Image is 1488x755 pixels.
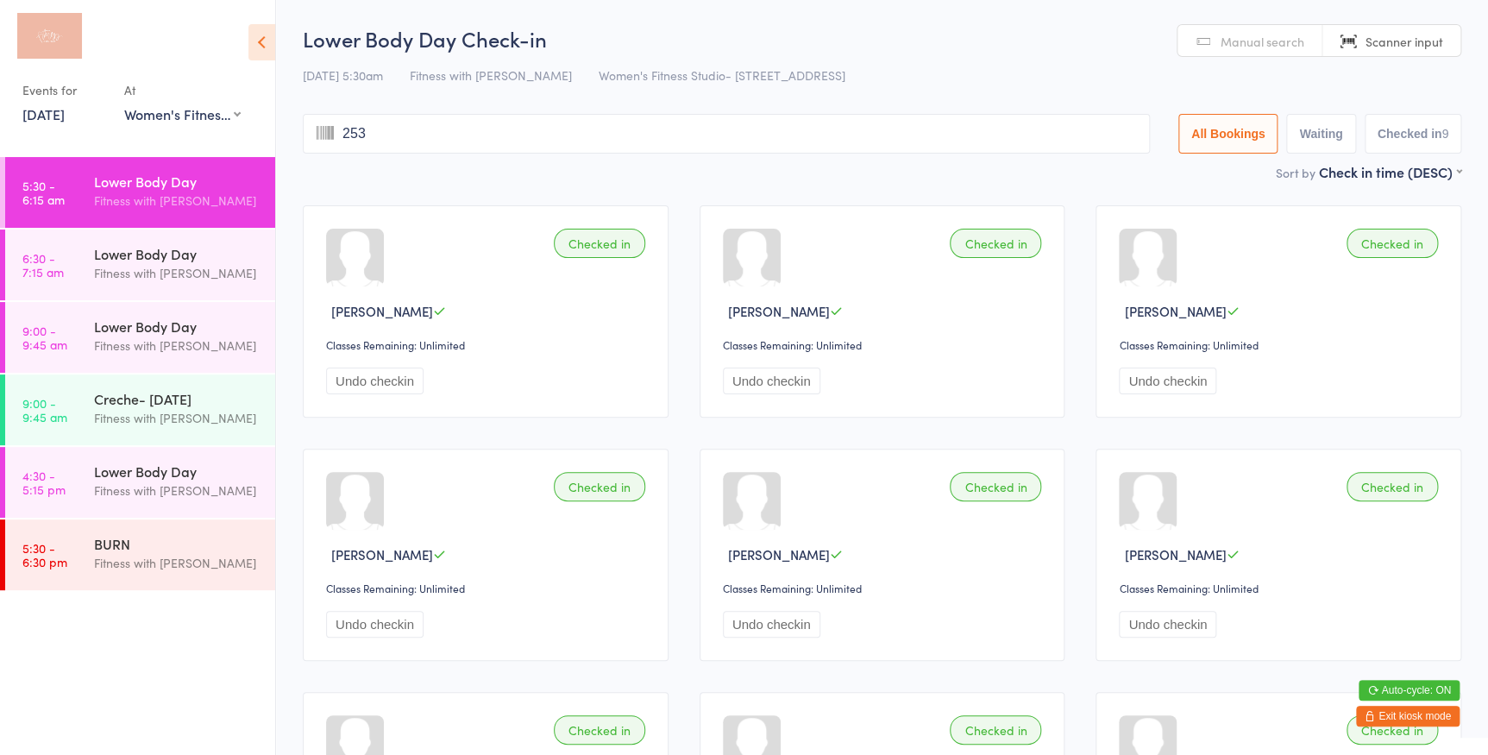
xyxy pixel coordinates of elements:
[1119,337,1443,352] div: Classes Remaining: Unlimited
[94,481,261,500] div: Fitness with [PERSON_NAME]
[303,24,1461,53] h2: Lower Body Day Check-in
[94,263,261,283] div: Fitness with [PERSON_NAME]
[728,545,830,563] span: [PERSON_NAME]
[22,251,64,279] time: 6:30 - 7:15 am
[326,611,424,638] button: Undo checkin
[94,553,261,573] div: Fitness with [PERSON_NAME]
[554,472,645,501] div: Checked in
[94,336,261,355] div: Fitness with [PERSON_NAME]
[1124,545,1226,563] span: [PERSON_NAME]
[326,337,650,352] div: Classes Remaining: Unlimited
[94,191,261,211] div: Fitness with [PERSON_NAME]
[950,229,1041,258] div: Checked in
[5,519,275,590] a: 5:30 -6:30 pmBURNFitness with [PERSON_NAME]
[723,581,1047,595] div: Classes Remaining: Unlimited
[22,76,107,104] div: Events for
[326,581,650,595] div: Classes Remaining: Unlimited
[1347,472,1438,501] div: Checked in
[94,317,261,336] div: Lower Body Day
[723,337,1047,352] div: Classes Remaining: Unlimited
[326,368,424,394] button: Undo checkin
[5,157,275,228] a: 5:30 -6:15 amLower Body DayFitness with [PERSON_NAME]
[94,462,261,481] div: Lower Body Day
[331,545,433,563] span: [PERSON_NAME]
[1365,114,1462,154] button: Checked in9
[1124,302,1226,320] span: [PERSON_NAME]
[410,66,572,84] span: Fitness with [PERSON_NAME]
[728,302,830,320] span: [PERSON_NAME]
[723,611,820,638] button: Undo checkin
[22,469,66,496] time: 4:30 - 5:15 pm
[723,368,820,394] button: Undo checkin
[1347,229,1438,258] div: Checked in
[1119,581,1443,595] div: Classes Remaining: Unlimited
[1286,114,1355,154] button: Waiting
[1366,33,1443,50] span: Scanner input
[94,408,261,428] div: Fitness with [PERSON_NAME]
[554,229,645,258] div: Checked in
[124,76,241,104] div: At
[5,374,275,445] a: 9:00 -9:45 amCreche- [DATE]Fitness with [PERSON_NAME]
[22,324,67,351] time: 9:00 - 9:45 am
[5,447,275,518] a: 4:30 -5:15 pmLower Body DayFitness with [PERSON_NAME]
[303,66,383,84] span: [DATE] 5:30am
[22,104,65,123] a: [DATE]
[22,179,65,206] time: 5:30 - 6:15 am
[94,244,261,263] div: Lower Body Day
[950,715,1041,745] div: Checked in
[1178,114,1278,154] button: All Bookings
[1319,162,1461,181] div: Check in time (DESC)
[1356,706,1460,727] button: Exit kiosk mode
[94,389,261,408] div: Creche- [DATE]
[1119,368,1216,394] button: Undo checkin
[5,230,275,300] a: 6:30 -7:15 amLower Body DayFitness with [PERSON_NAME]
[17,13,82,59] img: Fitness with Zoe
[5,302,275,373] a: 9:00 -9:45 amLower Body DayFitness with [PERSON_NAME]
[1221,33,1304,50] span: Manual search
[94,534,261,553] div: BURN
[1347,715,1438,745] div: Checked in
[22,541,67,569] time: 5:30 - 6:30 pm
[124,104,241,123] div: Women's Fitness Studio- [STREET_ADDRESS]
[303,114,1150,154] input: Search
[94,172,261,191] div: Lower Body Day
[950,472,1041,501] div: Checked in
[599,66,845,84] span: Women's Fitness Studio- [STREET_ADDRESS]
[554,715,645,745] div: Checked in
[22,396,67,424] time: 9:00 - 9:45 am
[1119,611,1216,638] button: Undo checkin
[1359,680,1460,701] button: Auto-cycle: ON
[331,302,433,320] span: [PERSON_NAME]
[1441,127,1448,141] div: 9
[1276,164,1315,181] label: Sort by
